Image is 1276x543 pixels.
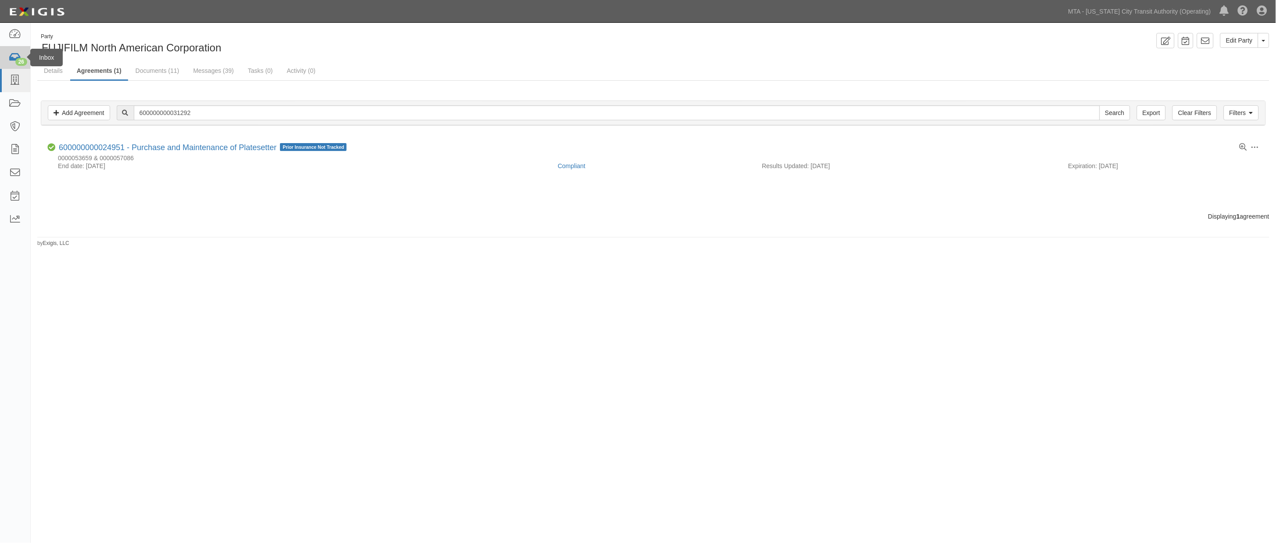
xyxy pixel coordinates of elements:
i: Help Center - Complianz [1238,6,1248,17]
a: MTA - [US_STATE] City Transit Authority (Operating) [1064,3,1215,20]
a: Details [37,62,69,79]
a: View results summary [1240,144,1247,151]
div: Results Updated: [DATE] [762,162,1055,170]
div: Party [41,33,221,40]
a: Tasks (0) [241,62,280,79]
div: 0000053659 & 0000057086 [47,155,1259,162]
a: Activity (0) [280,62,322,79]
a: 600000000024951 - Purchase and Maintenance of Platesetter [59,143,276,152]
div: End date: [DATE] [47,162,551,170]
a: Edit Party [1220,33,1258,48]
input: Search [1100,105,1130,120]
span: FUJIFILM North American Corporation [42,42,221,54]
a: Documents (11) [129,62,186,79]
a: Exigis, LLC [43,240,69,246]
img: logo-5460c22ac91f19d4615b14bd174203de0afe785f0fc80cf4dbbc73dc1793850b.png [7,4,67,20]
a: Messages (39) [186,62,240,79]
a: Agreements (1) [70,62,128,81]
span: Prior Insurance Not Tracked [280,143,347,151]
div: Inbox [30,49,63,66]
div: 26 [15,58,27,66]
b: 1 [1237,213,1240,220]
i: Compliant [47,144,55,151]
a: Filters [1224,105,1259,120]
div: Displaying agreement [31,212,1276,221]
a: Clear Filters [1172,105,1217,120]
a: Add Agreement [48,105,110,120]
div: 600000000024951 - Purchase and Maintenance of Platesetter [59,143,347,153]
div: Expiration: [DATE] [1068,162,1259,170]
a: Export [1137,105,1166,120]
small: by [37,240,69,247]
input: Search [134,105,1100,120]
a: Compliant [558,162,585,169]
div: FUJIFILM North American Corporation [37,33,647,55]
